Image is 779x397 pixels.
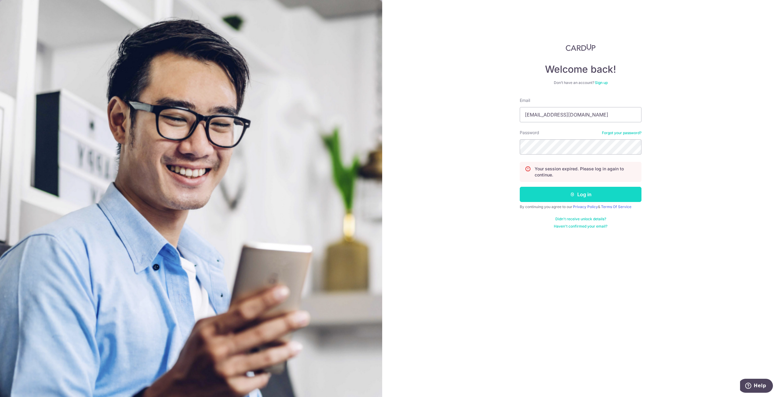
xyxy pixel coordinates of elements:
div: Don’t have an account? [520,80,641,85]
span: Help [14,4,26,10]
a: Forgot your password? [602,131,641,135]
a: Privacy Policy [573,204,598,209]
button: Log in [520,187,641,202]
a: Didn't receive unlock details? [555,217,606,221]
input: Enter your Email [520,107,641,122]
div: By continuing you agree to our & [520,204,641,209]
a: Haven't confirmed your email? [554,224,607,229]
p: Your session expired. Please log in again to continue. [535,166,636,178]
a: Sign up [595,80,608,85]
h4: Welcome back! [520,63,641,75]
label: Email [520,97,530,103]
img: CardUp Logo [566,44,596,51]
a: Terms Of Service [601,204,631,209]
label: Password [520,130,539,136]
